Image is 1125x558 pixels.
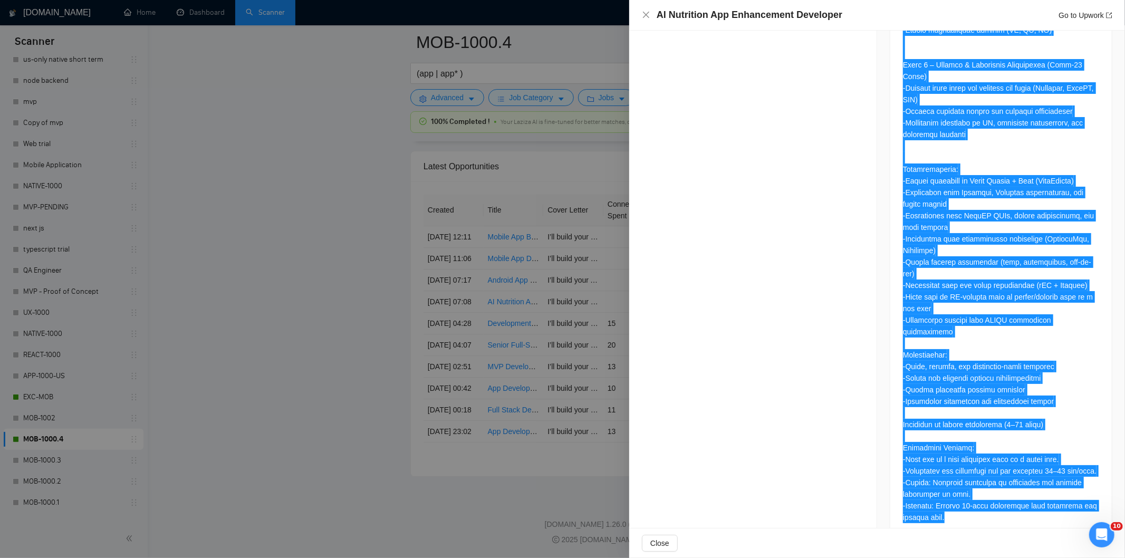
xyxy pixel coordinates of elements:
[1059,11,1112,20] a: Go to Upworkexport
[1089,522,1114,547] iframe: Intercom live chat
[657,8,842,22] h4: AI Nutrition App Enhancement Developer
[642,535,678,552] button: Close
[1106,12,1112,18] span: export
[642,11,650,20] button: Close
[642,11,650,19] span: close
[650,537,669,549] span: Close
[1111,522,1123,531] span: 10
